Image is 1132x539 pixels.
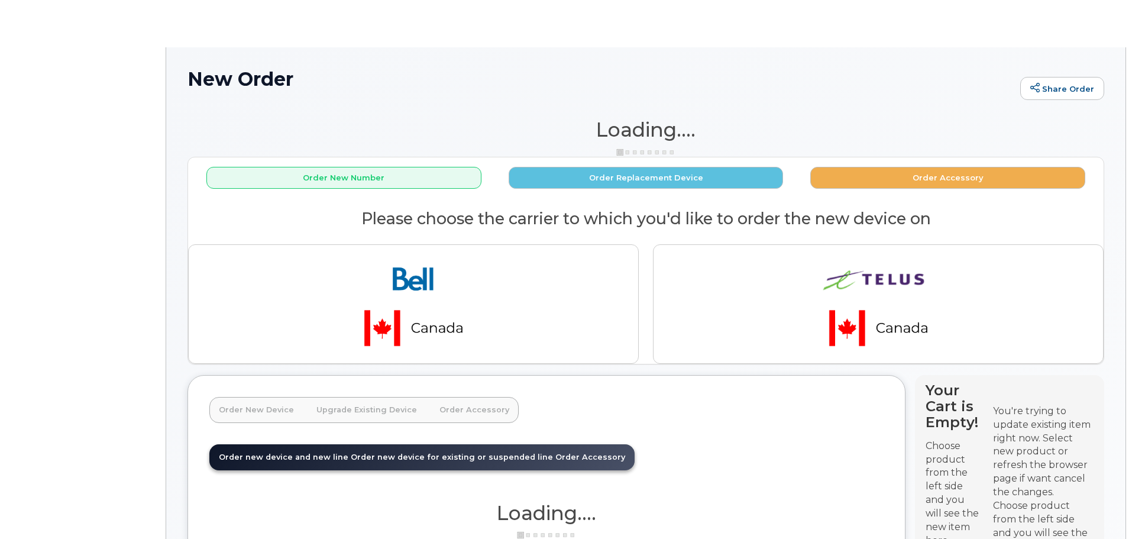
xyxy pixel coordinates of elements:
[209,502,884,524] h1: Loading....
[555,453,625,461] span: Order Accessory
[187,69,1014,89] h1: New Order
[209,397,303,423] a: Order New Device
[926,382,982,430] h4: Your Cart is Empty!
[795,254,961,354] img: telus-75cc6df763ab2382b72c48c3e4b527536370d5b107bb7a00e77c158c994cc10b.png
[219,453,348,461] span: Order new device and new line
[187,119,1104,140] h1: Loading....
[1020,77,1104,101] a: Share Order
[188,210,1104,228] h2: Please choose the carrier to which you'd like to order the new device on
[307,397,426,423] a: Upgrade Existing Device
[430,397,519,423] a: Order Accessory
[331,254,496,354] img: bell-18aeeabaf521bd2b78f928a02ee3b89e57356879d39bd386a17a7cccf8069aed.png
[351,453,553,461] span: Order new device for existing or suspended line
[509,167,784,189] button: Order Replacement Device
[616,148,675,157] img: ajax-loader-3a6953c30dc77f0bf724df975f13086db4f4c1262e45940f03d1251963f1bf2e.gif
[993,405,1094,499] div: You're trying to update existing item right now. Select new product or refresh the browser page i...
[810,167,1085,189] button: Order Accessory
[206,167,481,189] button: Order New Number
